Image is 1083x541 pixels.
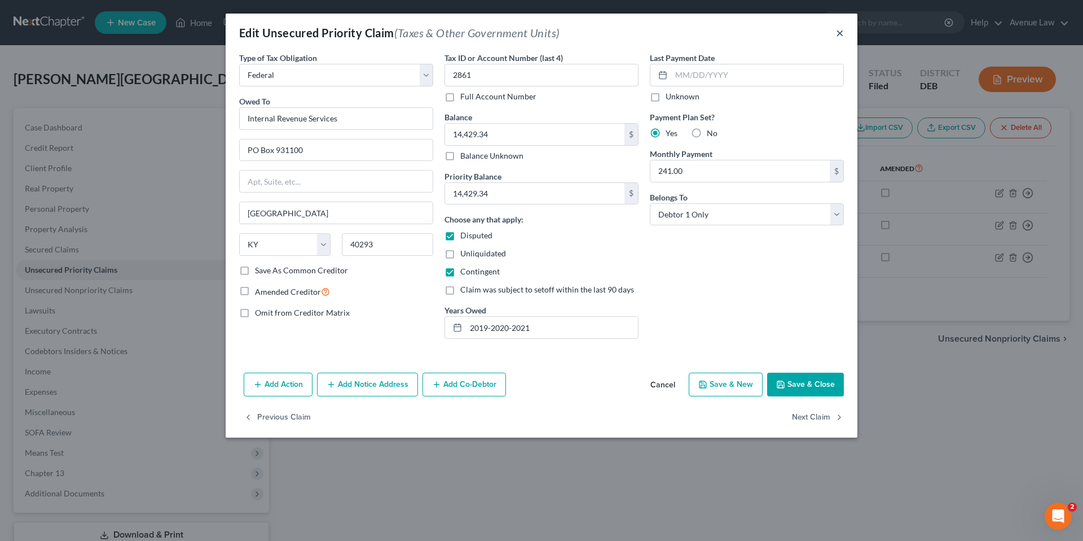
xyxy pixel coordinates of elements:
[444,64,639,86] input: XXXX
[650,111,844,123] label: Payment Plan Set?
[239,97,270,106] span: Owed To
[244,405,311,429] button: Previous Claim
[624,183,638,204] div: $
[792,405,844,429] button: Next Claim
[255,265,348,276] label: Save As Common Creditor
[671,64,843,86] input: MM/DD/YYYY
[466,317,638,338] input: --
[244,373,312,396] button: Add Action
[1045,503,1072,530] iframe: Intercom live chat
[444,171,501,182] label: Priority Balance
[240,139,433,161] input: Enter address...
[689,373,763,396] button: Save & New
[422,373,506,396] button: Add Co-Debtor
[650,193,688,202] span: Belongs To
[1068,503,1077,512] span: 2
[444,304,486,316] label: Years Owed
[707,128,717,138] span: No
[460,150,523,162] label: Balance Unknown
[641,374,684,396] button: Cancel
[239,25,560,41] div: Edit Unsecured Priority Claim
[444,213,523,225] label: Choose any that apply:
[666,128,677,138] span: Yes
[239,53,317,63] span: Type of Tax Obligation
[460,230,492,240] span: Disputed
[836,26,844,40] button: ×
[460,248,506,258] span: Unliquidated
[255,308,350,317] span: Omit from Creditor Matrix
[460,267,500,276] span: Contingent
[650,52,715,64] label: Last Payment Date
[240,202,433,224] input: Enter city...
[444,111,472,123] label: Balance
[317,373,418,396] button: Add Notice Address
[830,160,843,182] div: $
[650,148,712,160] label: Monthly Payment
[650,160,830,182] input: 0.00
[394,26,560,40] span: (Taxes & Other Government Units)
[240,171,433,192] input: Apt, Suite, etc...
[255,287,321,296] span: Amended Creditor
[624,124,638,145] div: $
[445,124,624,145] input: 0.00
[666,91,699,102] label: Unknown
[460,285,634,294] span: Claim was subject to setoff within the last 90 days
[239,107,433,130] input: Search creditor by name...
[460,91,536,102] label: Full Account Number
[445,183,624,204] input: 0.00
[767,373,844,396] button: Save & Close
[342,233,433,256] input: Enter zip...
[444,52,563,64] label: Tax ID or Account Number (last 4)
